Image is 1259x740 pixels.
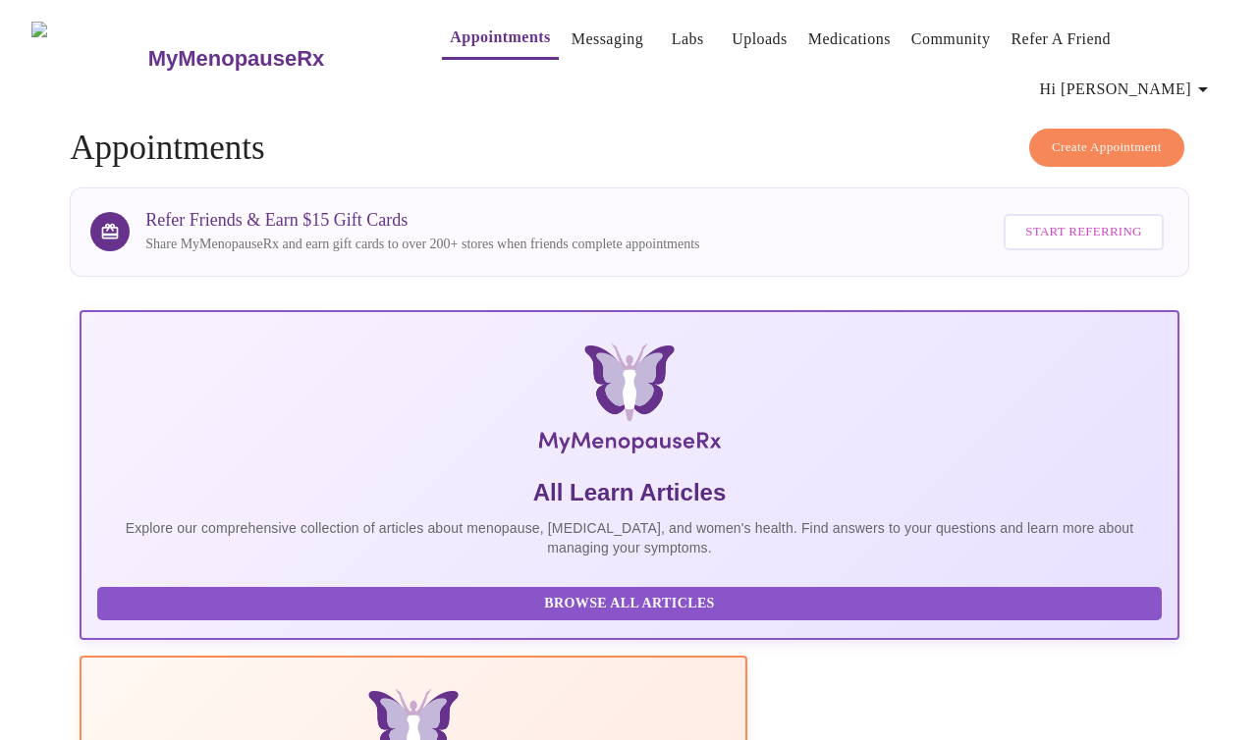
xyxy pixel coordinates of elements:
span: Hi [PERSON_NAME] [1040,76,1215,103]
img: MyMenopauseRx Logo [31,22,145,95]
a: Medications [808,26,891,53]
span: Start Referring [1025,221,1141,243]
a: Uploads [732,26,788,53]
button: Create Appointment [1029,129,1184,167]
a: MyMenopauseRx [145,25,403,93]
button: Appointments [442,18,558,60]
h3: MyMenopauseRx [148,46,325,72]
h4: Appointments [70,129,1188,168]
a: Labs [672,26,704,53]
button: Community [903,20,999,59]
p: Explore our comprehensive collection of articles about menopause, [MEDICAL_DATA], and women's hea... [97,518,1161,557]
button: Browse All Articles [97,587,1161,621]
button: Uploads [724,20,795,59]
a: Refer a Friend [1011,26,1111,53]
button: Medications [800,20,899,59]
button: Refer a Friend [1003,20,1119,59]
span: Browse All Articles [117,592,1141,616]
button: Hi [PERSON_NAME] [1032,70,1223,109]
button: Messaging [564,20,651,59]
h5: All Learn Articles [97,477,1161,508]
a: Messaging [572,26,643,53]
p: Share MyMenopauseRx and earn gift cards to over 200+ stores when friends complete appointments [145,235,699,254]
button: Start Referring [1004,214,1163,250]
h3: Refer Friends & Earn $15 Gift Cards [145,210,699,231]
button: Labs [656,20,719,59]
span: Create Appointment [1052,136,1162,159]
img: MyMenopauseRx Logo [262,344,996,461]
a: Community [911,26,991,53]
a: Start Referring [999,204,1168,260]
a: Appointments [450,24,550,51]
a: Browse All Articles [97,594,1166,610]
